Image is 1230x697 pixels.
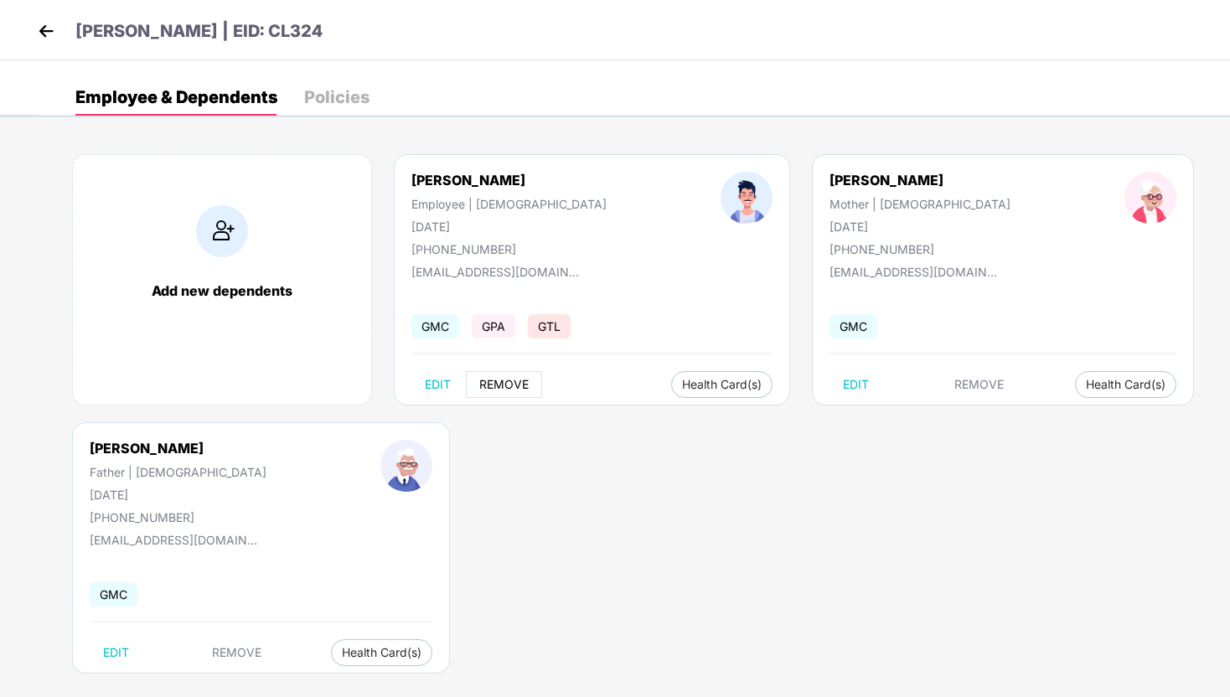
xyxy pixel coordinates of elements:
[1124,172,1176,224] img: profileImage
[331,639,432,666] button: Health Card(s)
[829,371,882,398] button: EDIT
[411,314,459,338] span: GMC
[304,89,370,106] div: Policies
[425,378,451,391] span: EDIT
[103,646,129,659] span: EDIT
[411,371,464,398] button: EDIT
[90,639,142,666] button: EDIT
[90,510,266,524] div: [PHONE_NUMBER]
[196,205,248,257] img: addIcon
[212,646,261,659] span: REMOVE
[479,378,529,391] span: REMOVE
[380,440,432,492] img: profileImage
[829,197,1010,211] div: Mother | [DEMOGRAPHIC_DATA]
[411,242,607,256] div: [PHONE_NUMBER]
[829,172,1010,188] div: [PERSON_NAME]
[1075,371,1176,398] button: Health Card(s)
[829,265,997,279] div: [EMAIL_ADDRESS][DOMAIN_NAME]
[90,440,266,457] div: [PERSON_NAME]
[829,314,877,338] span: GMC
[472,314,515,338] span: GPA
[90,465,266,479] div: Father | [DEMOGRAPHIC_DATA]
[90,282,354,299] div: Add new dependents
[843,378,869,391] span: EDIT
[199,639,275,666] button: REMOVE
[75,18,323,44] p: [PERSON_NAME] | EID: CL324
[941,371,1017,398] button: REMOVE
[90,533,257,547] div: [EMAIL_ADDRESS][DOMAIN_NAME]
[411,172,607,188] div: [PERSON_NAME]
[75,89,277,106] div: Employee & Dependents
[342,648,421,657] span: Health Card(s)
[954,378,1004,391] span: REMOVE
[671,371,773,398] button: Health Card(s)
[528,314,571,338] span: GTL
[829,219,1010,234] div: [DATE]
[411,197,607,211] div: Employee | [DEMOGRAPHIC_DATA]
[829,242,1010,256] div: [PHONE_NUMBER]
[682,380,762,389] span: Health Card(s)
[90,488,266,502] div: [DATE]
[411,265,579,279] div: [EMAIL_ADDRESS][DOMAIN_NAME]
[90,582,137,607] span: GMC
[466,371,542,398] button: REMOVE
[34,18,59,44] img: back
[411,219,607,234] div: [DATE]
[1086,380,1165,389] span: Health Card(s)
[721,172,773,224] img: profileImage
